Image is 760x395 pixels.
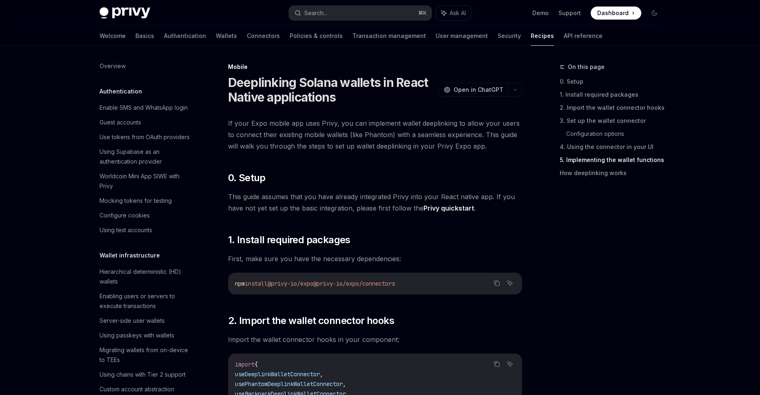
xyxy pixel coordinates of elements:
div: Configure cookies [100,211,150,220]
span: @privy-io/expo/connectors [313,280,395,287]
span: On this page [568,62,605,72]
div: Mobile [228,63,522,71]
span: 1. Install required packages [228,233,350,246]
span: , [343,380,346,388]
a: Configure cookies [93,208,197,223]
a: Using passkeys with wallets [93,328,197,343]
a: 3. Set up the wallet connector [560,114,667,127]
img: dark logo [100,7,150,19]
a: Security [498,26,521,46]
span: npm [235,280,245,287]
div: Hierarchical deterministic (HD) wallets [100,267,193,286]
div: Server-side user wallets [100,316,165,326]
a: User management [436,26,488,46]
span: , [320,371,323,378]
a: Welcome [100,26,126,46]
a: API reference [564,26,603,46]
span: import [235,361,255,368]
span: @privy-io/expo [268,280,313,287]
a: 2. Import the wallet connector hooks [560,101,667,114]
a: 0. Setup [560,75,667,88]
a: Transaction management [352,26,426,46]
span: Import the wallet connector hooks in your component: [228,334,522,345]
div: Using Supabase as an authentication provider [100,147,193,166]
div: Enabling users or servers to execute transactions [100,291,193,311]
span: First, make sure you have the necessary dependencies: [228,253,522,264]
a: Hierarchical deterministic (HD) wallets [93,264,197,289]
div: Use tokens from OAuth providers [100,132,190,142]
h5: Authentication [100,87,142,96]
div: Using passkeys with wallets [100,331,174,340]
a: Configuration options [566,127,667,140]
a: Basics [135,26,154,46]
a: Demo [532,9,549,17]
span: useDeeplinkWalletConnector [235,371,320,378]
div: Mocking tokens for testing [100,196,172,206]
div: Guest accounts [100,118,141,127]
div: Migrating wallets from on-device to TEEs [100,345,193,365]
h1: Deeplinking Solana wallets in React Native applications [228,75,435,104]
a: 1. Install required packages [560,88,667,101]
span: install [245,280,268,287]
a: Migrating wallets from on-device to TEEs [93,343,197,367]
a: Authentication [164,26,206,46]
span: ⌘ K [418,10,427,16]
div: Using test accounts [100,225,152,235]
span: 2. Import the wallet connector hooks [228,314,394,327]
a: Dashboard [591,7,641,20]
a: Enabling users or servers to execute transactions [93,289,197,313]
a: Overview [93,59,197,73]
h5: Wallet infrastructure [100,251,160,260]
button: Open in ChatGPT [439,83,508,97]
div: Worldcoin Mini App SIWE with Privy [100,171,193,191]
button: Copy the contents from the code block [492,359,502,369]
a: Using chains with Tier 2 support [93,367,197,382]
a: 5. Implementing the wallet functions [560,153,667,166]
button: Ask AI [505,359,515,369]
div: Overview [100,61,126,71]
span: Open in ChatGPT [454,86,503,94]
button: Ask AI [505,278,515,288]
a: Guest accounts [93,115,197,130]
span: Ask AI [450,9,466,17]
div: Search... [304,8,327,18]
a: Using test accounts [93,223,197,237]
div: Enable SMS and WhatsApp login [100,103,188,113]
a: Support [558,9,581,17]
span: usePhantomDeeplinkWalletConnector [235,380,343,388]
button: Search...⌘K [289,6,432,20]
a: Recipes [531,26,554,46]
a: Mocking tokens for testing [93,193,197,208]
a: Policies & controls [290,26,343,46]
a: 4. Using the connector in your UI [560,140,667,153]
button: Toggle dark mode [648,7,661,20]
div: Using chains with Tier 2 support [100,370,186,379]
span: Dashboard [597,9,629,17]
a: Enable SMS and WhatsApp login [93,100,197,115]
button: Copy the contents from the code block [492,278,502,288]
a: Server-side user wallets [93,313,197,328]
a: How deeplinking works [560,166,667,180]
a: Worldcoin Mini App SIWE with Privy [93,169,197,193]
a: Use tokens from OAuth providers [93,130,197,144]
a: Privy quickstart [423,204,474,213]
a: Using Supabase as an authentication provider [93,144,197,169]
button: Ask AI [436,6,472,20]
span: If your Expo mobile app uses Privy, you can implement wallet deeplinking to allow your users to c... [228,118,522,152]
a: Wallets [216,26,237,46]
span: 0. Setup [228,171,266,184]
span: { [255,361,258,368]
span: This guide assumes that you have already integrated Privy into your React native app. If you have... [228,191,522,214]
a: Connectors [247,26,280,46]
